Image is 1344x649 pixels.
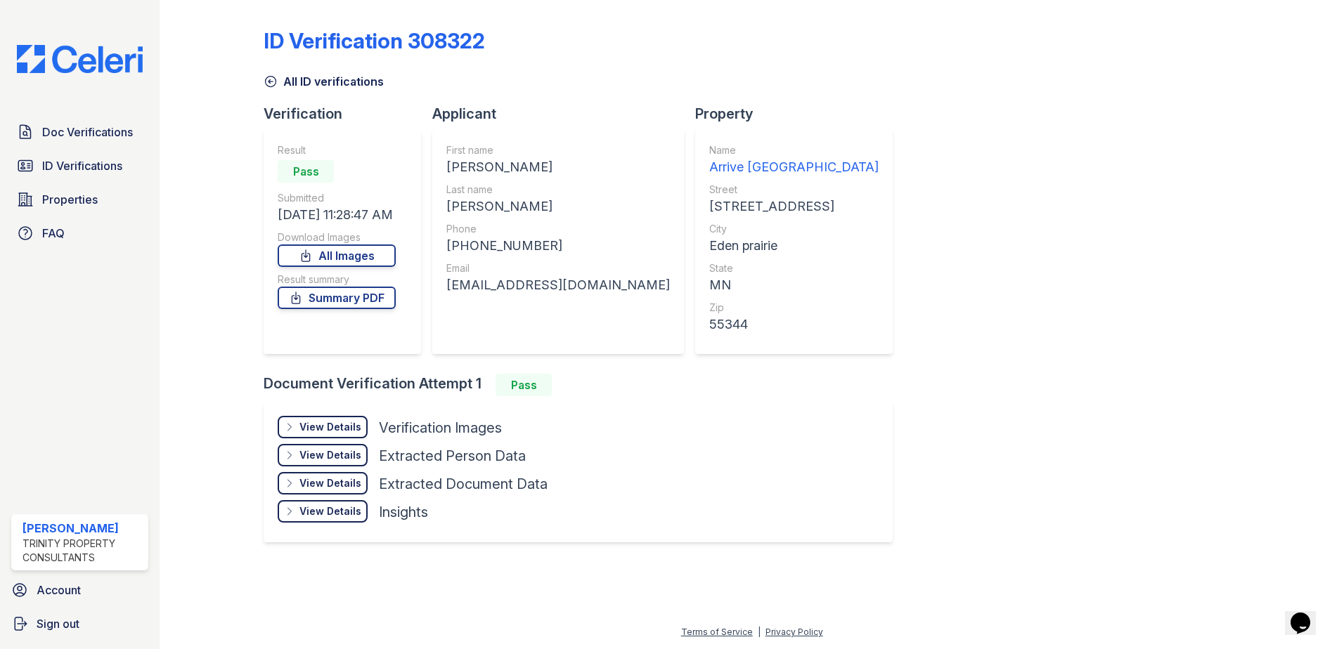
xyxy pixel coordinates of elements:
div: View Details [299,504,361,518]
div: Submitted [278,191,396,205]
div: View Details [299,420,361,434]
div: First name [446,143,670,157]
div: State [709,261,879,275]
div: View Details [299,448,361,462]
div: Trinity Property Consultants [22,537,143,565]
span: FAQ [42,225,65,242]
div: Pass [496,374,552,396]
div: Extracted Person Data [379,446,526,466]
span: Sign out [37,615,79,632]
div: [PERSON_NAME] [446,197,670,216]
iframe: chat widget [1285,593,1330,635]
span: Properties [42,191,98,208]
a: Terms of Service [681,627,753,637]
div: [PHONE_NUMBER] [446,236,670,256]
div: ID Verification 308322 [264,28,485,53]
a: Account [6,576,154,604]
div: MN [709,275,879,295]
a: All Images [278,244,396,267]
a: Name Arrive [GEOGRAPHIC_DATA] [709,143,879,177]
div: [EMAIL_ADDRESS][DOMAIN_NAME] [446,275,670,295]
div: [DATE] 11:28:47 AM [278,205,396,225]
a: Doc Verifications [11,118,148,146]
div: 55344 [709,315,879,334]
a: Privacy Policy [765,627,823,637]
div: Eden prairie [709,236,879,256]
div: [STREET_ADDRESS] [709,197,879,216]
div: Verification Images [379,418,502,438]
div: Last name [446,183,670,197]
div: City [709,222,879,236]
div: View Details [299,476,361,490]
div: Phone [446,222,670,236]
a: All ID verifications [264,73,384,90]
span: Account [37,582,81,598]
a: Sign out [6,610,154,638]
div: [PERSON_NAME] [22,520,143,537]
div: Extracted Document Data [379,474,548,494]
div: Street [709,183,879,197]
a: Summary PDF [278,287,396,309]
div: Insights [379,502,428,522]
img: CE_Logo_Blue-a8612792a0a2168367f1c8372b55b34899dd931a85d93a1a3d3e32e68fde9ad4.png [6,45,154,73]
div: Result summary [278,273,396,287]
div: Download Images [278,230,396,244]
div: Applicant [432,104,695,124]
div: Zip [709,301,879,315]
div: Document Verification Attempt 1 [264,374,904,396]
div: [PERSON_NAME] [446,157,670,177]
div: Verification [264,104,432,124]
div: Pass [278,160,334,183]
span: ID Verifications [42,157,122,174]
div: Email [446,261,670,275]
a: FAQ [11,219,148,247]
div: | [758,627,761,637]
div: Name [709,143,879,157]
a: Properties [11,185,148,214]
span: Doc Verifications [42,124,133,140]
a: ID Verifications [11,152,148,180]
div: Arrive [GEOGRAPHIC_DATA] [709,157,879,177]
div: Property [695,104,904,124]
div: Result [278,143,396,157]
